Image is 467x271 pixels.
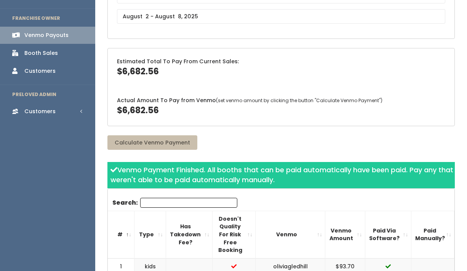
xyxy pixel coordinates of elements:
th: #: activate to sort column descending [108,211,134,258]
th: Venmo Amount: activate to sort column ascending [325,211,365,258]
div: Booth Sales [24,49,58,57]
div: Actual Amount To Pay from Venmo [108,87,454,126]
input: Search: [140,198,237,208]
div: Estimated Total To Pay From Current Sales: [108,48,454,87]
span: (set venmo amount by clicking the button "Calculate Venmo Payment") [216,97,382,104]
div: Venmo Payouts [24,31,69,39]
input: August 2 - August 8, 2025 [117,9,445,24]
th: Type: activate to sort column ascending [134,211,166,258]
div: Venmo Payment Finished. All booths that can be paid automatically have been paid. Pay any that we... [107,162,455,188]
div: Customers [24,67,56,75]
div: Customers [24,107,56,115]
th: Paid Manually?: activate to sort column ascending [411,211,454,258]
span: $6,682.56 [117,104,159,116]
button: Calculate Venmo Payment [107,135,197,150]
label: Search: [112,198,237,208]
span: $6,682.56 [117,66,159,77]
th: Has Takedown Fee?: activate to sort column ascending [166,211,213,258]
th: Doesn't Quality For Risk Free Booking : activate to sort column ascending [213,211,256,258]
th: Venmo: activate to sort column ascending [256,211,325,258]
th: Paid Via Software?: activate to sort column ascending [365,211,411,258]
